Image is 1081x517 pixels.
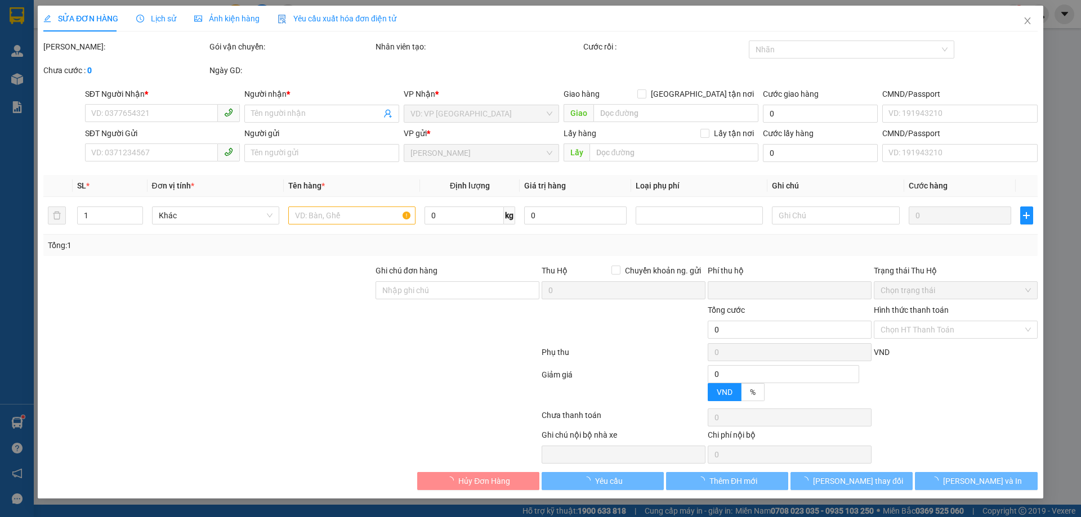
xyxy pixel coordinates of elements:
[86,41,142,52] span: VP Nhận: [GEOGRAPHIC_DATA]
[384,109,393,118] span: user-add
[931,476,943,484] span: loading
[564,89,600,98] span: Giao hàng
[159,207,273,224] span: Khác
[194,14,260,23] span: Ảnh kiện hàng
[564,129,596,138] span: Lấy hàng
[48,239,417,251] div: Tổng: 1
[136,14,176,23] span: Lịch sử
[194,15,202,23] span: picture
[43,41,207,53] div: [PERSON_NAME]:
[874,264,1038,277] div: Trạng thái Thu Hộ
[874,305,949,314] label: Hình thức thanh toán
[790,472,913,490] button: [PERSON_NAME] thay đổi
[417,472,539,490] button: Hủy Đơn Hàng
[24,78,145,87] span: ----------------------------------------------
[772,206,900,224] input: Ghi Chú
[404,127,559,140] div: VP gửi
[43,14,118,23] span: SỬA ĐƠN HÀNG
[75,28,124,36] strong: 1900 633 614
[717,388,732,397] span: VND
[376,41,581,53] div: Nhân viên tạo:
[909,206,1011,224] input: 0
[450,181,490,190] span: Định lượng
[593,104,758,122] input: Dọc đường
[1023,16,1032,25] span: close
[708,264,872,281] div: Phí thu hộ
[564,104,593,122] span: Giao
[411,145,552,161] span: Cư Kuin
[1012,6,1043,37] button: Close
[244,127,399,140] div: Người gửi
[595,475,623,487] span: Yêu cầu
[943,475,1022,487] span: [PERSON_NAME] và In
[763,144,878,162] input: Cước lấy hàng
[224,108,233,117] span: phone
[43,64,207,77] div: Chưa cước :
[458,475,510,487] span: Hủy Đơn Hàng
[78,181,87,190] span: SL
[666,472,788,490] button: Thêm ĐH mới
[697,476,709,484] span: loading
[542,429,705,446] div: Ghi chú nội bộ nhà xe
[542,266,568,275] span: Thu Hộ
[708,305,745,314] span: Tổng cước
[915,472,1038,490] button: [PERSON_NAME] và In
[542,472,664,490] button: Yêu cầu
[763,129,814,138] label: Cước lấy hàng
[874,348,890,357] span: VND
[589,143,758,161] input: Dọc đường
[646,88,758,100] span: [GEOGRAPHIC_DATA] tận nơi
[376,266,437,275] label: Ghi chú đơn hàng
[5,7,33,35] img: logo
[43,15,51,23] span: edit
[540,346,707,366] div: Phụ thu
[882,127,1037,140] div: CMND/Passport
[768,175,904,197] th: Ghi chú
[376,281,539,299] input: Ghi chú đơn hàng
[288,181,325,190] span: Tên hàng
[5,68,46,74] span: ĐT:0905 22 58 58
[86,53,158,65] span: ĐC: 804 Song Hành, XLHN, P Hiệp Phú Q9
[288,206,416,224] input: VD: Bàn, Ghế
[540,409,707,429] div: Chưa thanh toán
[48,206,66,224] button: delete
[1021,211,1032,220] span: plus
[278,15,287,24] img: icon
[86,68,129,74] span: ĐT: 0935 82 08 08
[404,89,436,98] span: VP Nhận
[708,429,872,446] div: Chi phí nội bộ
[620,264,705,277] span: Chuyển khoản ng. gửi
[524,181,566,190] span: Giá trị hàng
[87,66,92,75] b: 0
[709,475,757,487] span: Thêm ĐH mới
[763,89,819,98] label: Cước giao hàng
[750,388,756,397] span: %
[504,206,515,224] span: kg
[5,43,69,49] span: VP Gửi: [PERSON_NAME]
[446,476,458,484] span: loading
[44,19,156,26] strong: NHẬN HÀNG NHANH - GIAO TỐC HÀNH
[5,54,61,65] span: ĐC: Ngã 3 Easim ,[GEOGRAPHIC_DATA]
[209,64,373,77] div: Ngày GD:
[709,127,758,140] span: Lấy tận nơi
[85,127,240,140] div: SĐT Người Gửi
[881,282,1031,299] span: Chọn trạng thái
[583,476,595,484] span: loading
[209,41,373,53] div: Gói vận chuyển:
[540,368,707,406] div: Giảm giá
[564,143,589,161] span: Lấy
[631,175,767,197] th: Loại phụ phí
[882,88,1037,100] div: CMND/Passport
[801,476,813,484] span: loading
[85,88,240,100] div: SĐT Người Nhận
[763,105,878,123] input: Cước giao hàng
[278,14,396,23] span: Yêu cầu xuất hóa đơn điện tử
[244,88,399,100] div: Người nhận
[1020,206,1033,224] button: plus
[224,147,233,156] span: phone
[136,15,144,23] span: clock-circle
[583,41,747,53] div: Cước rồi :
[909,181,948,190] span: Cước hàng
[42,6,158,17] span: CTY TNHH DLVT TIẾN OANH
[813,475,903,487] span: [PERSON_NAME] thay đổi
